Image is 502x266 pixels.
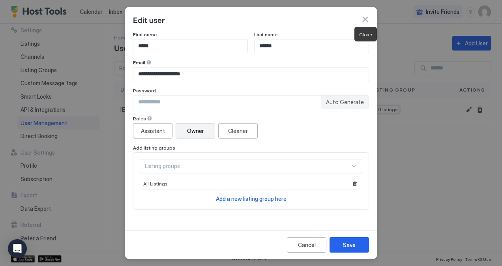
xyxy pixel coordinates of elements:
[133,96,321,109] input: Input Field
[133,13,165,25] span: Edit user
[343,241,356,249] div: Save
[187,127,204,135] div: Owner
[133,116,146,122] span: Roles
[145,163,350,170] div: Listing groups
[287,237,326,253] button: Cancel
[143,181,168,187] span: All Listings
[298,241,316,249] div: Cancel
[254,32,277,37] span: Last name
[133,39,247,53] input: Input Field
[133,123,172,139] button: Assistant
[133,145,175,151] span: Add listing groups
[218,123,258,139] button: Cleaner
[133,60,145,66] span: Email
[216,195,287,202] span: Add a new listing group here
[330,237,369,253] button: Save
[228,127,248,135] div: Cleaner
[8,239,27,258] div: Open Intercom Messenger
[176,123,215,139] button: Owner
[351,180,359,188] button: Remove
[255,39,369,53] input: Input Field
[133,67,369,81] input: Input Field
[359,32,372,37] span: Close
[216,195,287,203] a: Add a new listing group here
[141,127,165,135] div: Assistant
[326,99,364,106] span: Auto Generate
[133,88,156,94] span: Password
[133,32,157,37] span: First name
